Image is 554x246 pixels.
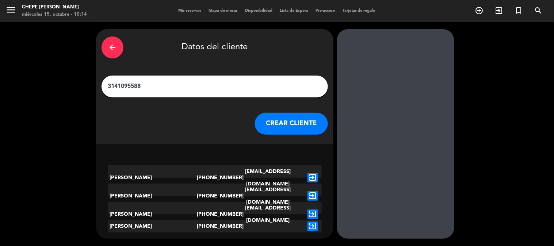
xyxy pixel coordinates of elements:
[108,202,197,227] div: [PERSON_NAME]
[197,184,233,208] div: [PHONE_NUMBER]
[197,165,233,190] div: [PHONE_NUMBER]
[233,165,304,190] div: [EMAIL_ADDRESS][DOMAIN_NAME]
[5,4,16,15] i: menu
[102,35,328,60] div: Datos del cliente
[233,202,304,227] div: [EMAIL_ADDRESS][DOMAIN_NAME]
[197,202,233,227] div: [PHONE_NUMBER]
[495,6,504,15] i: exit_to_app
[475,6,484,15] i: add_circle_outline
[108,220,197,232] div: [PERSON_NAME]
[276,9,312,13] span: Lista de Espera
[241,9,276,13] span: Disponibilidad
[205,9,241,13] span: Mapa de mesas
[307,222,318,231] i: exit_to_app
[107,81,322,92] input: Escriba nombre, correo electrónico o número de teléfono...
[307,173,318,182] i: exit_to_app
[108,43,117,52] i: arrow_back
[5,4,16,18] button: menu
[534,6,543,15] i: search
[515,6,523,15] i: turned_in_not
[175,9,205,13] span: Mis reservas
[108,184,197,208] div: [PERSON_NAME]
[339,9,379,13] span: Tarjetas de regalo
[307,210,318,219] i: exit_to_app
[255,113,328,135] button: CREAR CLIENTE
[197,220,233,232] div: [PHONE_NUMBER]
[307,191,318,201] i: exit_to_app
[233,184,304,208] div: [EMAIL_ADDRESS][DOMAIN_NAME]
[22,4,87,11] div: Chepe [PERSON_NAME]
[108,165,197,190] div: [PERSON_NAME]
[22,11,87,18] div: miércoles 15. octubre - 10:14
[312,9,339,13] span: Pre-acceso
